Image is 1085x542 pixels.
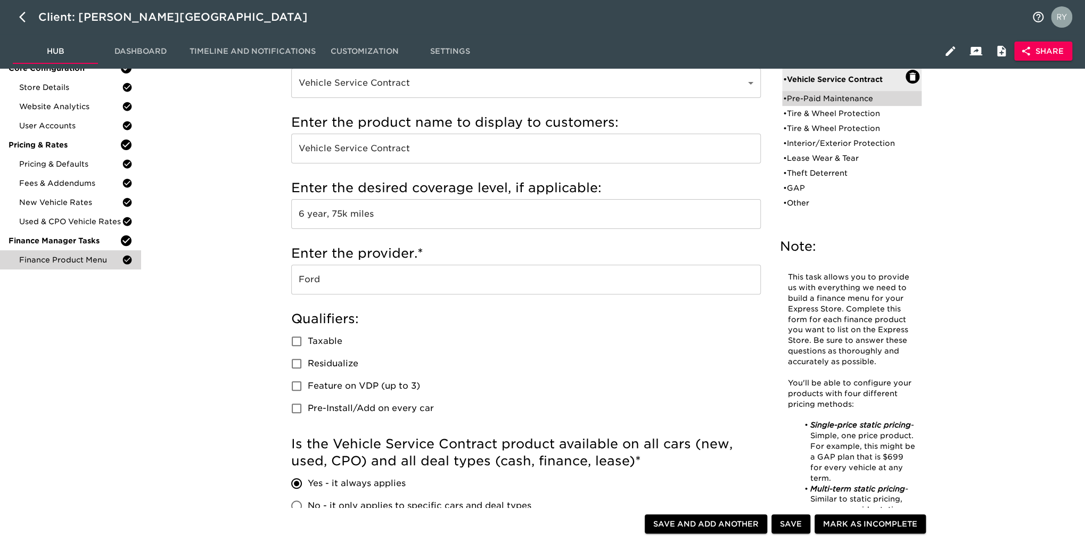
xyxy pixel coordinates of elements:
input: Example: SafeGuard, EasyCare, JM&A [291,265,761,294]
span: Fees & Addendums [19,178,122,188]
h5: Enter the provider. [291,245,761,262]
div: Vehicle Service Contract [291,68,761,98]
button: Client View [963,38,989,64]
button: Share [1014,42,1072,61]
div: • Pre-Paid Maintenance [783,93,906,104]
button: Edit Hub [938,38,963,64]
span: Save and Add Another [653,518,759,531]
span: Dashboard [104,45,177,58]
h5: Enter the desired coverage level, if applicable: [291,179,761,196]
span: Timeline and Notifications [190,45,316,58]
p: You'll be able to configure your products with four different pricing methods: [788,378,916,410]
button: notifications [1025,4,1051,30]
div: •GAP [782,180,922,195]
span: Residualize [308,357,358,370]
li: - Simple, one price product. For example, this might be a GAP plan that is $699 for every vehicle... [799,420,916,483]
img: Profile [1051,6,1072,28]
div: • Tire & Wheel Protection [783,123,906,134]
span: Pricing & Defaults [19,159,122,169]
div: •Tire & Wheel Protection [782,121,922,136]
div: •Lease Wear & Tear [782,151,922,166]
span: Pre-Install/Add on every car [308,402,434,415]
div: • Interior/Exterior Protection [783,138,906,149]
button: Mark as Incomplete [815,514,926,534]
span: Save [780,518,802,531]
h5: Is the Vehicle Service Contract product available on all cars (new, used, CPO) and all deal types... [291,436,761,470]
em: - [905,484,908,493]
div: Client: [PERSON_NAME][GEOGRAPHIC_DATA] [38,9,323,26]
span: Hub [19,45,92,58]
span: Store Details [19,82,122,93]
span: Pricing & Rates [9,139,120,150]
div: •Other [782,195,922,210]
div: •Tire & Wheel Protection [782,106,922,121]
span: No - it only applies to specific cars and deal types [308,499,531,512]
em: Single-price static pricing [810,421,911,429]
h5: Qualifiers: [291,310,761,327]
button: Save [771,514,810,534]
span: Feature on VDP (up to 3) [308,380,420,392]
h5: Note: [780,238,924,255]
span: New Vehicle Rates [19,197,122,208]
span: User Accounts [19,120,122,131]
div: • Lease Wear & Tear [783,153,906,163]
div: • Other [783,198,906,208]
span: Customization [328,45,401,58]
span: Taxable [308,335,342,348]
div: • Vehicle Service Contract [783,74,906,85]
span: Mark as Incomplete [823,518,917,531]
em: Multi-term static pricing [810,484,905,493]
span: Used & CPO Vehicle Rates [19,216,122,227]
span: Finance Product Menu [19,254,122,265]
div: • Tire & Wheel Protection [783,108,906,119]
div: •Interior/Exterior Protection [782,136,922,151]
p: This task allows you to provide us with everything we need to build a finance menu for your Expre... [788,272,916,367]
span: Yes - it always applies [308,477,406,490]
span: Settings [414,45,486,58]
h5: Enter the product name to display to customers: [291,114,761,131]
span: Core Configuration [9,63,120,73]
div: •Pre-Paid Maintenance [782,91,922,106]
span: Website Analytics [19,101,122,112]
button: Internal Notes and Comments [989,38,1014,64]
span: Share [1023,45,1064,58]
div: •Theft Deterrent [782,166,922,180]
button: Save and Add Another [645,514,767,534]
button: Delete: Vehicle Service Contract [906,70,919,84]
div: •Vehicle Service Contract [782,68,922,91]
div: • Theft Deterrent [783,168,906,178]
span: Finance Manager Tasks [9,235,120,246]
div: • GAP [783,183,906,193]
